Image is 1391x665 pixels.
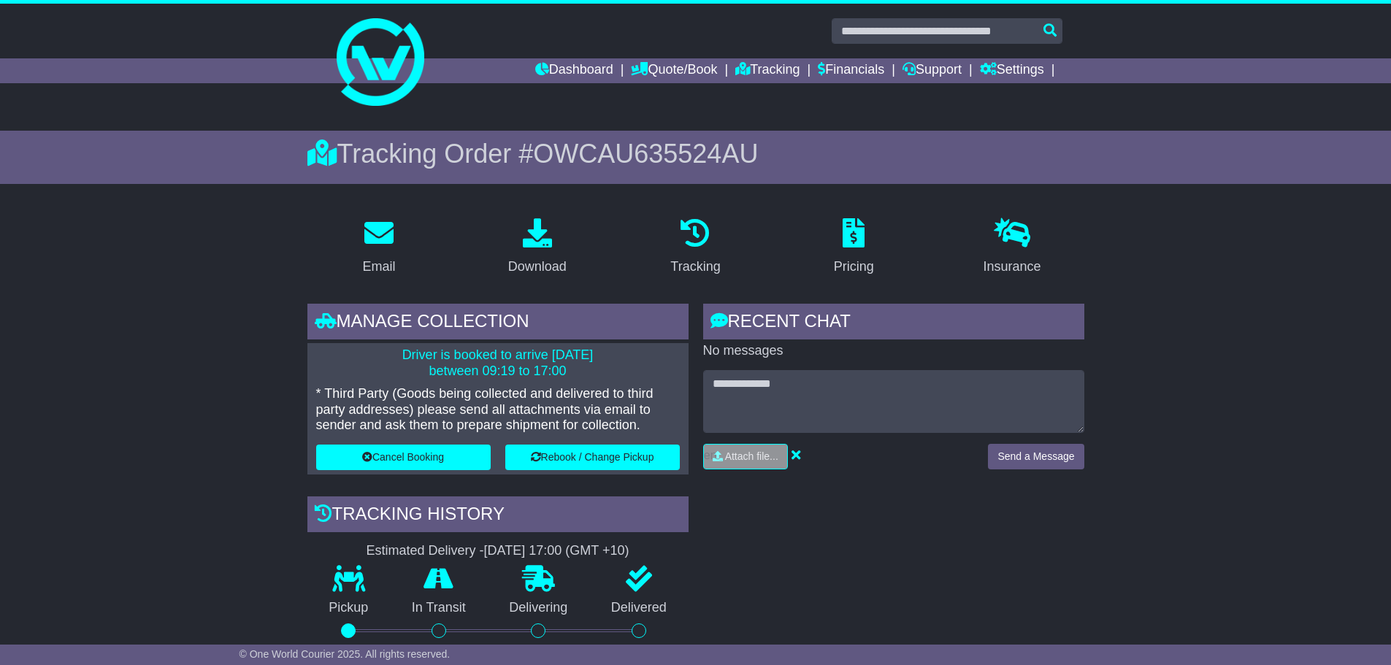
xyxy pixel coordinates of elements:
[390,600,488,616] p: In Transit
[307,138,1084,169] div: Tracking Order #
[661,213,729,282] a: Tracking
[974,213,1051,282] a: Insurance
[307,543,689,559] div: Estimated Delivery -
[307,496,689,536] div: Tracking history
[703,304,1084,343] div: RECENT CHAT
[484,543,629,559] div: [DATE] 17:00 (GMT +10)
[824,213,884,282] a: Pricing
[988,444,1084,469] button: Send a Message
[980,58,1044,83] a: Settings
[353,213,405,282] a: Email
[316,386,680,434] p: * Third Party (Goods being collected and delivered to third party addresses) please send all atta...
[240,648,451,660] span: © One World Courier 2025. All rights reserved.
[589,600,689,616] p: Delivered
[362,257,395,277] div: Email
[834,257,874,277] div: Pricing
[499,213,576,282] a: Download
[735,58,800,83] a: Tracking
[508,257,567,277] div: Download
[533,139,758,169] span: OWCAU635524AU
[535,58,613,83] a: Dashboard
[670,257,720,277] div: Tracking
[316,445,491,470] button: Cancel Booking
[316,347,680,379] p: Driver is booked to arrive [DATE] between 09:19 to 17:00
[307,304,689,343] div: Manage collection
[505,445,680,470] button: Rebook / Change Pickup
[488,600,590,616] p: Delivering
[631,58,717,83] a: Quote/Book
[307,600,391,616] p: Pickup
[818,58,884,83] a: Financials
[903,58,962,83] a: Support
[703,343,1084,359] p: No messages
[984,257,1041,277] div: Insurance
